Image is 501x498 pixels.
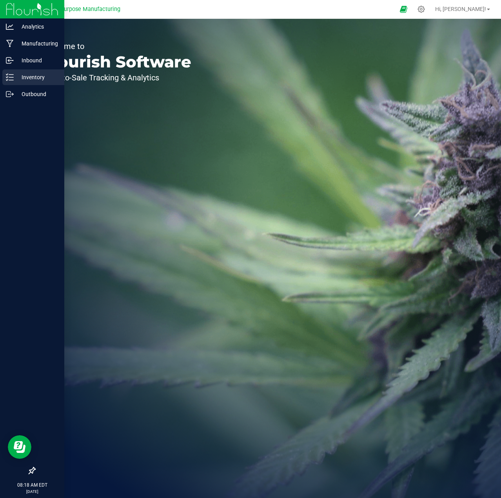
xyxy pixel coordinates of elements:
inline-svg: Manufacturing [6,40,14,47]
p: Outbound [14,89,61,99]
span: Open Ecommerce Menu [395,2,412,17]
iframe: Resource center [8,435,31,459]
p: 08:18 AM EDT [4,482,61,489]
inline-svg: Inventory [6,73,14,81]
p: Welcome to [42,42,191,50]
inline-svg: Inbound [6,56,14,64]
p: Analytics [14,22,61,31]
p: [DATE] [4,489,61,494]
p: Inbound [14,56,61,65]
span: Greater Purpose Manufacturing [40,6,120,13]
p: Manufacturing [14,39,61,48]
inline-svg: Outbound [6,90,14,98]
div: Manage settings [416,5,426,13]
inline-svg: Analytics [6,23,14,31]
span: Hi, [PERSON_NAME]! [435,6,486,12]
p: Flourish Software [42,54,191,70]
p: Seed-to-Sale Tracking & Analytics [42,74,191,82]
p: Inventory [14,73,61,82]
